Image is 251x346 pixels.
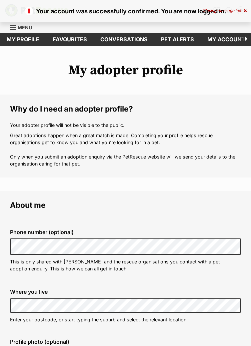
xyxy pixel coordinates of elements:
[10,229,241,235] label: Phone number (optional)
[10,122,241,129] p: Your adopter profile will not be visible to the public.
[10,201,241,209] legend: About me
[46,33,94,46] a: Favourites
[10,258,241,272] p: This is only shared with [PERSON_NAME] and the rescue organisations you contact with a pet adopti...
[10,105,241,113] legend: Why do I need an adopter profile?
[94,33,154,46] a: conversations
[10,132,241,168] p: Great adoptions happen when a great match is made. Completing your profile helps rescue organisat...
[10,21,37,33] a: Menu
[18,25,32,30] span: Menu
[154,33,201,46] a: Pet alerts
[10,316,241,323] p: Enter your postcode, or start typing the suburb and select the relevant location.
[10,339,241,345] label: Profile photo (optional)
[10,289,241,295] label: Where you live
